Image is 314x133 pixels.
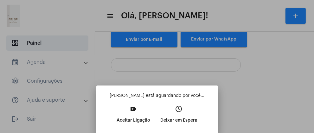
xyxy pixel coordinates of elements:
mat-icon: access_time [175,105,183,113]
button: Aceitar Ligação [112,103,155,130]
mat-icon: video_call [130,105,137,113]
p: [PERSON_NAME] está aguardando por você... [101,92,213,99]
p: Deixar em Espera [160,115,197,126]
button: Deixar em Espera [155,103,202,130]
p: Aceitar Ligação [117,115,150,126]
